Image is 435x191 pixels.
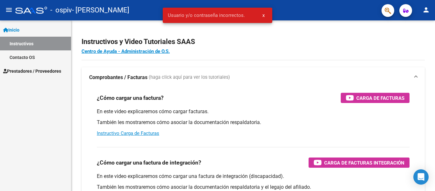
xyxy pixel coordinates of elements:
[82,48,170,54] a: Centro de Ayuda - Administración de O.S.
[89,74,147,81] strong: Comprobantes / Facturas
[3,68,61,75] span: Prestadores / Proveedores
[97,158,201,167] h3: ¿Cómo cargar una factura de integración?
[309,158,410,168] button: Carga de Facturas Integración
[97,130,159,136] a: Instructivo Carga de Facturas
[50,3,72,17] span: - ospiv
[422,6,430,14] mat-icon: person
[5,6,13,14] mat-icon: menu
[82,67,425,88] mat-expansion-panel-header: Comprobantes / Facturas (haga click aquí para ver los tutoriales)
[97,184,410,191] p: También les mostraremos cómo asociar la documentación respaldatoria y el legajo del afiliado.
[72,3,129,17] span: - [PERSON_NAME]
[149,74,230,81] span: (haga click aquí para ver los tutoriales)
[324,159,404,167] span: Carga de Facturas Integración
[257,10,270,21] button: x
[82,36,425,48] h2: Instructivos y Video Tutoriales SAAS
[97,119,410,126] p: También les mostraremos cómo asociar la documentación respaldatoria.
[356,94,404,102] span: Carga de Facturas
[97,173,410,180] p: En este video explicaremos cómo cargar una factura de integración (discapacidad).
[168,12,245,18] span: Usuario y/o contraseña incorrectos.
[3,26,19,33] span: Inicio
[341,93,410,103] button: Carga de Facturas
[97,93,164,102] h3: ¿Cómo cargar una factura?
[97,108,410,115] p: En este video explicaremos cómo cargar facturas.
[413,169,429,185] div: Open Intercom Messenger
[262,12,265,18] span: x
